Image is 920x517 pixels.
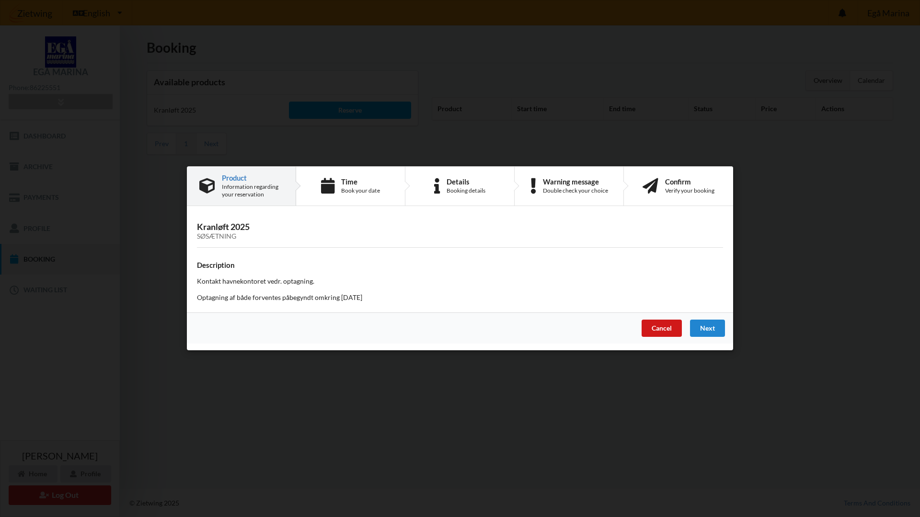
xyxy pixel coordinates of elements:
[222,174,283,182] div: Product
[197,222,723,241] h3: Kranløft 2025
[341,178,380,185] div: Time
[543,187,608,195] div: Double check your choice
[665,187,714,195] div: Verify your booking
[447,178,485,185] div: Details
[642,320,682,337] div: Cancel
[197,233,723,241] div: Søsætning
[447,187,485,195] div: Booking details
[543,178,608,185] div: Warning message
[222,183,283,198] div: Information regarding your reservation
[197,293,723,303] p: Optagning af både forventes påbegyndt omkring [DATE]
[665,178,714,185] div: Confirm
[197,261,723,270] h4: Description
[690,320,725,337] div: Next
[341,187,380,195] div: Book your date
[197,277,723,287] p: Kontakt havnekontoret vedr. optagning.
